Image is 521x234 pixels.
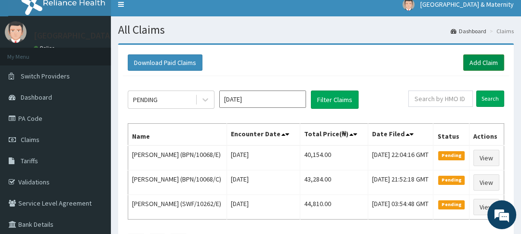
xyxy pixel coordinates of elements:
a: Dashboard [451,27,486,35]
input: Select Month and Year [219,91,306,108]
span: Dashboard [21,93,52,102]
span: Pending [438,200,465,209]
input: Search by HMO ID [408,91,473,107]
span: Pending [438,176,465,184]
td: 40,154.00 [300,145,368,170]
div: Chat with us now [50,54,162,66]
td: [DATE] [227,145,300,170]
p: [GEOGRAPHIC_DATA] & Maternity [34,31,160,40]
td: [DATE] [227,170,300,195]
td: [DATE] 21:52:18 GMT [368,170,433,195]
th: Name [128,124,227,146]
img: d_794563401_company_1708531726252_794563401 [18,48,39,72]
td: [DATE] 03:54:48 GMT [368,195,433,220]
span: We're online! [56,61,133,158]
th: Total Price(₦) [300,124,368,146]
li: Claims [487,27,514,35]
span: Claims [21,135,40,144]
h1: All Claims [118,24,514,36]
span: Switch Providers [21,72,70,80]
a: Add Claim [463,54,504,71]
div: Minimize live chat window [158,5,181,28]
td: [DATE] 22:04:16 GMT [368,145,433,170]
td: [PERSON_NAME] (BPN/10068/C) [128,170,227,195]
input: Search [476,91,504,107]
th: Status [433,124,469,146]
th: Actions [469,124,504,146]
div: PENDING [133,95,158,104]
td: [DATE] [227,195,300,220]
a: Online [34,45,57,52]
img: User Image [5,21,27,43]
button: Download Paid Claims [128,54,202,71]
td: 43,284.00 [300,170,368,195]
th: Date Filed [368,124,433,146]
a: View [473,174,499,191]
td: 44,810.00 [300,195,368,220]
a: View [473,150,499,166]
textarea: Type your message and hit 'Enter' [5,143,184,176]
td: [PERSON_NAME] (SWF/10262/E) [128,195,227,220]
span: Tariffs [21,156,38,165]
td: [PERSON_NAME] (BPN/10068/E) [128,145,227,170]
span: Pending [438,151,465,160]
button: Filter Claims [311,91,359,109]
th: Encounter Date [227,124,300,146]
a: View [473,199,499,215]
